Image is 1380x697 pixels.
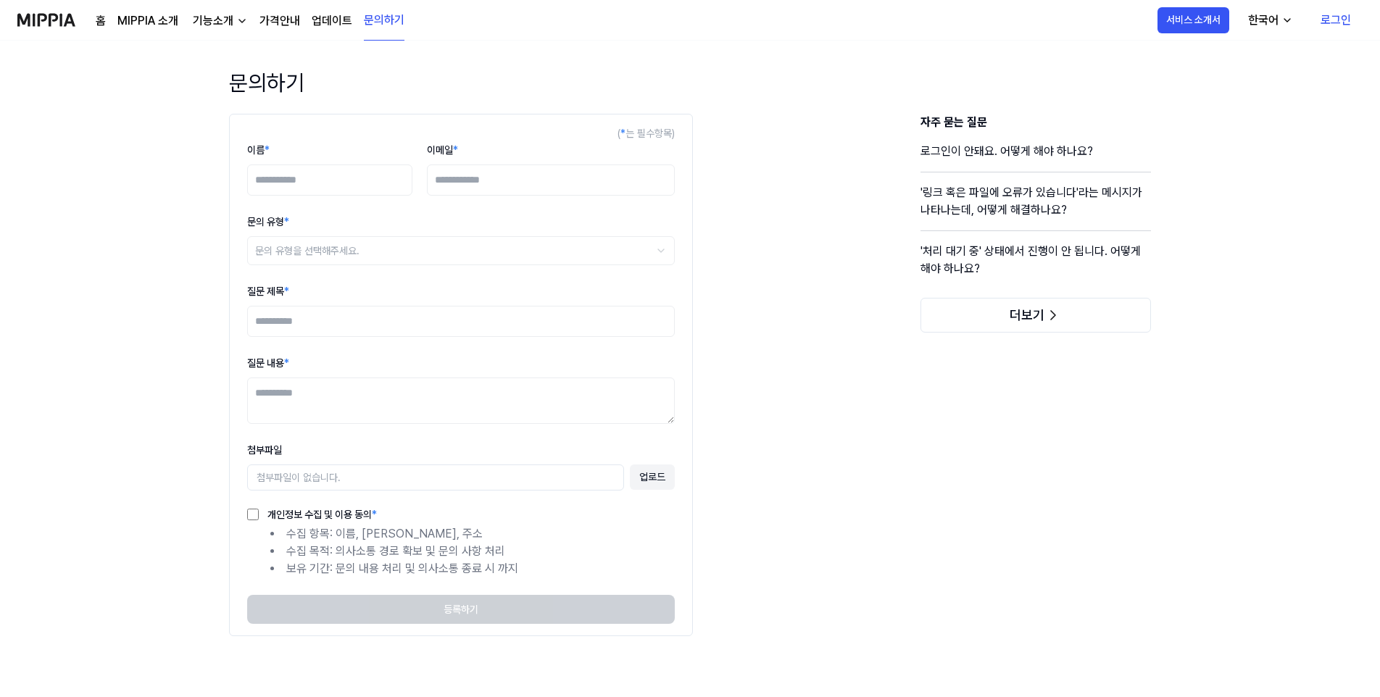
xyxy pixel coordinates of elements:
[236,15,248,27] img: down
[920,243,1151,289] a: '처리 대기 중' 상태에서 진행이 안 됩니다. 어떻게 해야 하나요?
[229,67,304,99] h1: 문의하기
[920,309,1151,322] a: 더보기
[190,12,248,30] button: 기능소개
[920,298,1151,333] button: 더보기
[270,543,675,560] li: 수집 목적: 의사소통 경로 확보 및 문의 사항 처리
[1245,12,1281,29] div: 한국어
[312,12,352,30] a: 업데이트
[247,357,289,369] label: 질문 내용
[247,444,282,456] label: 첨부파일
[1157,7,1229,33] button: 서비스 소개서
[270,560,675,577] li: 보유 기간: 문의 내용 처리 및 의사소통 종료 시 까지
[259,12,300,30] a: 가격안내
[364,1,404,41] a: 문의하기
[920,143,1151,172] a: 로그인이 안돼요. 어떻게 해야 하나요?
[190,12,236,30] div: 기능소개
[247,144,270,156] label: 이름
[247,464,624,491] div: 첨부파일이 없습니다.
[920,184,1151,230] a: '링크 혹은 파일에 오류가 있습니다'라는 메시지가 나타나는데, 어떻게 해결하나요?
[427,144,458,156] label: 이메일
[247,285,289,297] label: 질문 제목
[247,216,289,228] label: 문의 유형
[270,525,675,543] li: 수집 항목: 이름, [PERSON_NAME], 주소
[1236,6,1302,35] button: 한국어
[247,126,675,141] div: ( 는 필수항목)
[96,12,106,30] a: 홈
[920,114,1151,131] h3: 자주 묻는 질문
[259,509,377,519] label: 개인정보 수집 및 이용 동의
[1010,308,1044,322] span: 더보기
[117,12,178,30] a: MIPPIA 소개
[630,464,675,490] button: 업로드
